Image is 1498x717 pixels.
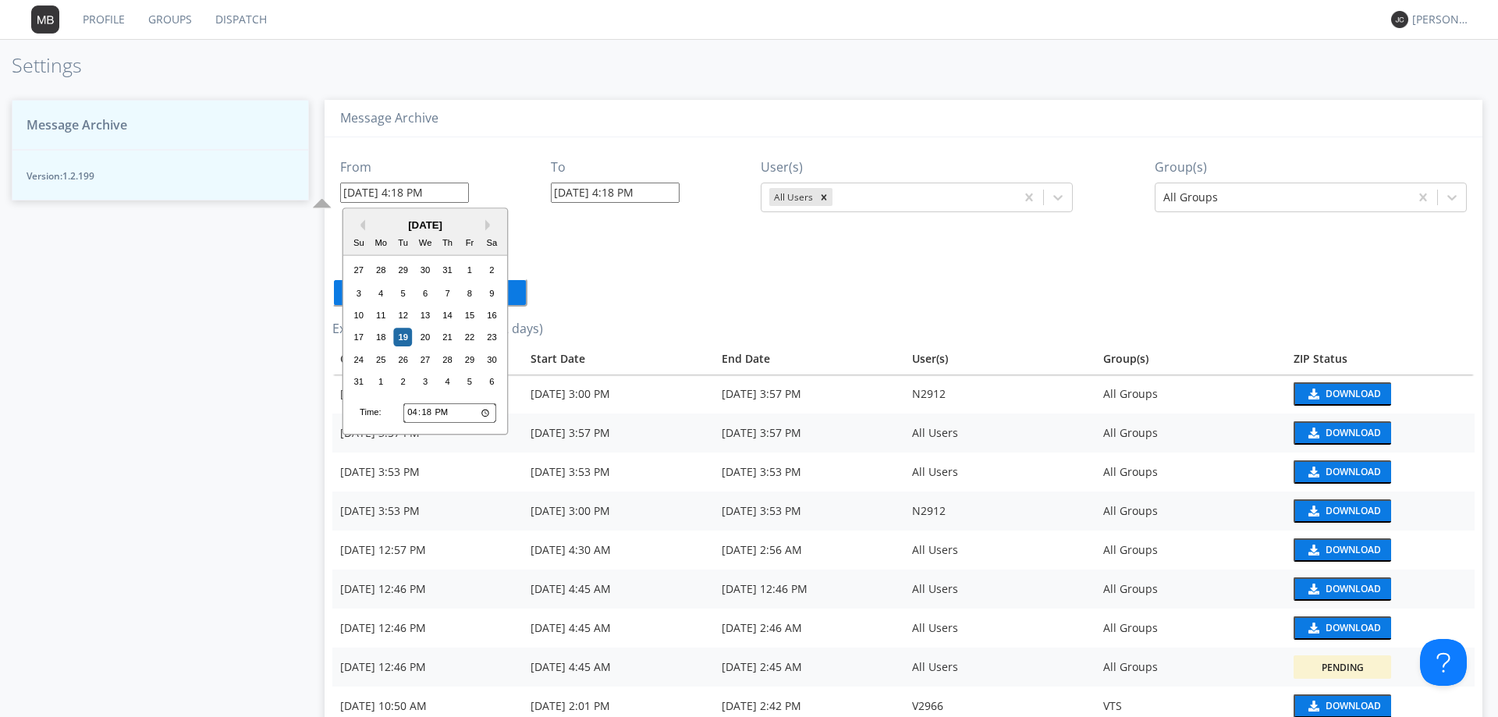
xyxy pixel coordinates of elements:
div: All Users [912,542,1087,558]
span: Version: 1.2.199 [27,169,294,183]
div: Choose Sunday, August 10th, 2025 [350,306,368,325]
h3: Message Archive [340,112,1467,126]
h3: From [340,161,469,175]
div: [DATE] 2:01 PM [531,698,705,714]
button: Download [1294,382,1391,406]
div: Choose Thursday, September 4th, 2025 [438,373,457,392]
div: All Users [912,659,1087,675]
div: Choose Thursday, August 28th, 2025 [438,350,457,369]
div: [DATE] 2:46 AM [722,620,896,636]
div: [DATE] 3:00 PM [531,386,705,402]
div: Choose Friday, August 8th, 2025 [460,284,479,303]
div: Choose Wednesday, August 27th, 2025 [416,350,435,369]
div: All Groups [1103,425,1278,441]
div: V2966 [912,698,1087,714]
img: download media button [1306,545,1319,555]
div: N2912 [912,386,1087,402]
th: Toggle SortBy [332,343,523,374]
div: Choose Monday, July 28th, 2025 [371,261,390,280]
div: [DATE] 3:57 PM [722,425,896,441]
div: [DATE] 3:00 PM [531,503,705,519]
div: Choose Friday, August 22nd, 2025 [460,328,479,347]
div: Choose Monday, August 18th, 2025 [371,328,390,347]
div: Choose Thursday, August 7th, 2025 [438,284,457,303]
div: Choose Tuesday, August 26th, 2025 [394,350,413,369]
button: Download [1294,577,1391,601]
div: All Groups [1103,581,1278,597]
div: Choose Thursday, July 31st, 2025 [438,261,457,280]
div: Sa [483,234,502,253]
div: Tu [394,234,413,253]
div: Choose Wednesday, August 6th, 2025 [416,284,435,303]
div: Download [1326,623,1381,633]
div: [DATE] 12:46 PM [340,581,515,597]
div: All Users [912,425,1087,441]
button: Download [1294,460,1391,484]
div: Choose Tuesday, September 2nd, 2025 [394,373,413,392]
div: [DATE] 4:45 AM [531,620,705,636]
div: Choose Sunday, August 24th, 2025 [350,350,368,369]
div: [DATE] 4:45 AM [531,581,705,597]
div: Choose Monday, September 1st, 2025 [371,373,390,392]
div: All Groups [1103,503,1278,519]
img: download media button [1306,428,1319,438]
div: We [416,234,435,253]
th: Group(s) [1095,343,1286,374]
button: Download [1294,421,1391,445]
a: download media buttonDownload [1294,460,1467,484]
img: download media button [1306,623,1319,634]
a: download media buttonDownload [1294,616,1467,640]
div: All Groups [1103,620,1278,636]
div: Choose Friday, September 5th, 2025 [460,373,479,392]
img: download media button [1306,506,1319,516]
div: [DATE] 10:50 AM [340,698,515,714]
div: [DATE] 12:57 PM [340,542,515,558]
div: month 2025-08 [348,260,503,393]
div: Choose Friday, August 1st, 2025 [460,261,479,280]
img: download media button [1306,389,1319,399]
div: Choose Wednesday, August 20th, 2025 [416,328,435,347]
div: [DATE] 3:57 PM [531,425,705,441]
div: Choose Saturday, August 23rd, 2025 [483,328,502,347]
div: Choose Monday, August 11th, 2025 [371,306,390,325]
img: download media button [1306,467,1319,477]
th: User(s) [904,343,1095,374]
div: Choose Monday, August 4th, 2025 [371,284,390,303]
div: [DATE] 2:45 AM [722,659,896,675]
img: download media button [1306,584,1319,595]
div: [DATE] 3:53 PM [531,464,705,480]
div: All Users [912,620,1087,636]
div: [DATE] 4:00 PM [340,386,515,402]
button: Create Zip [332,279,527,307]
div: Choose Wednesday, July 30th, 2025 [416,261,435,280]
div: Download [1326,467,1381,477]
div: Remove All Users [815,188,832,206]
div: Fr [460,234,479,253]
div: Choose Wednesday, August 13th, 2025 [416,306,435,325]
img: 373638.png [31,5,59,34]
th: Toggle SortBy [714,343,904,374]
div: [DATE] 12:46 PM [340,620,515,636]
div: All Users [912,464,1087,480]
div: [DATE] 2:56 AM [722,542,896,558]
a: download media buttonDownload [1294,421,1467,445]
h3: Group(s) [1155,161,1467,175]
div: Choose Saturday, August 9th, 2025 [483,284,502,303]
div: Choose Thursday, August 21st, 2025 [438,328,457,347]
button: Message Archive [12,100,309,151]
div: [DATE] 3:53 PM [340,464,515,480]
div: All Users [769,188,815,206]
button: Download [1294,538,1391,562]
th: Toggle SortBy [523,343,713,374]
div: Choose Sunday, July 27th, 2025 [350,261,368,280]
div: [DATE] 12:46 PM [722,581,896,597]
div: All Groups [1103,659,1278,675]
div: Choose Tuesday, August 12th, 2025 [394,306,413,325]
div: [DATE] 3:57 PM [340,425,515,441]
div: Su [350,234,368,253]
div: Choose Thursday, August 14th, 2025 [438,306,457,325]
div: N2912 [912,503,1087,519]
div: [DATE] 3:57 PM [722,386,896,402]
div: Download [1326,701,1381,711]
img: 373638.png [1391,11,1408,28]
